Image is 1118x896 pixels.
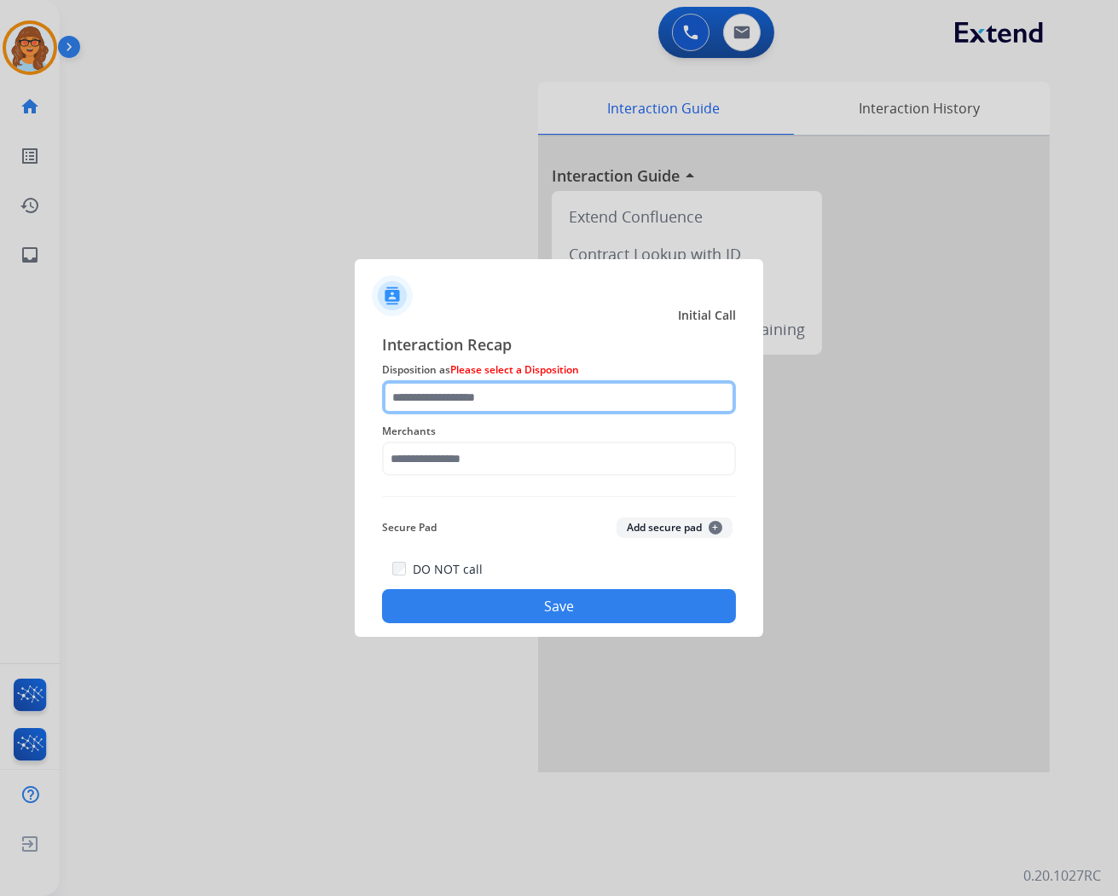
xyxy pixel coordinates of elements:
[382,589,736,623] button: Save
[382,421,736,442] span: Merchants
[382,517,437,538] span: Secure Pad
[372,275,413,316] img: contactIcon
[382,332,736,360] span: Interaction Recap
[382,496,736,497] img: contact-recap-line.svg
[709,521,722,535] span: +
[1023,865,1101,886] p: 0.20.1027RC
[382,360,736,380] span: Disposition as
[413,561,483,578] label: DO NOT call
[678,307,736,324] span: Initial Call
[450,362,579,377] span: Please select a Disposition
[617,517,733,538] button: Add secure pad+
